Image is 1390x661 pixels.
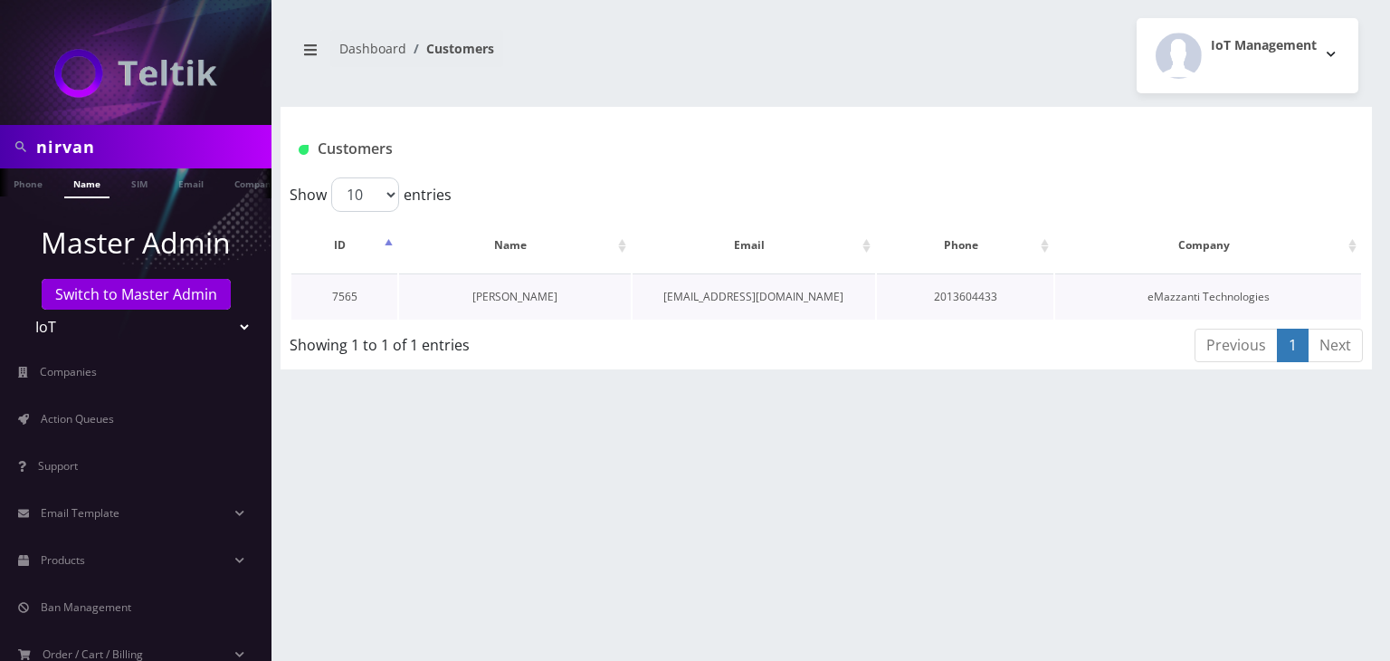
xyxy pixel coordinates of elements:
[41,599,131,615] span: Ban Management
[41,411,114,426] span: Action Queues
[877,273,1053,320] td: 2013604433
[633,219,875,272] th: Email: activate to sort column ascending
[339,40,406,57] a: Dashboard
[290,177,452,212] label: Show entries
[1137,18,1358,93] button: IoT Management
[399,219,630,272] th: Name: activate to sort column ascending
[64,168,109,198] a: Name
[54,49,217,98] img: IoT
[1308,329,1363,362] a: Next
[291,219,397,272] th: ID: activate to sort column descending
[1195,329,1278,362] a: Previous
[1211,38,1317,53] h2: IoT Management
[406,39,494,58] li: Customers
[294,30,813,81] nav: breadcrumb
[41,505,119,521] span: Email Template
[1277,329,1309,362] a: 1
[1055,219,1361,272] th: Company: activate to sort column ascending
[169,168,213,196] a: Email
[36,129,267,164] input: Search in Company
[291,273,397,320] td: 7565
[1055,273,1361,320] td: eMazzanti Technologies
[122,168,157,196] a: SIM
[633,273,875,320] td: [EMAIL_ADDRESS][DOMAIN_NAME]
[5,168,52,196] a: Phone
[42,279,231,310] a: Switch to Master Admin
[41,552,85,568] span: Products
[38,458,78,474] span: Support
[299,140,1174,158] h1: Customers
[472,289,557,304] a: [PERSON_NAME]
[40,364,97,379] span: Companies
[877,219,1053,272] th: Phone: activate to sort column ascending
[331,177,399,212] select: Showentries
[290,327,723,356] div: Showing 1 to 1 of 1 entries
[225,168,286,196] a: Company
